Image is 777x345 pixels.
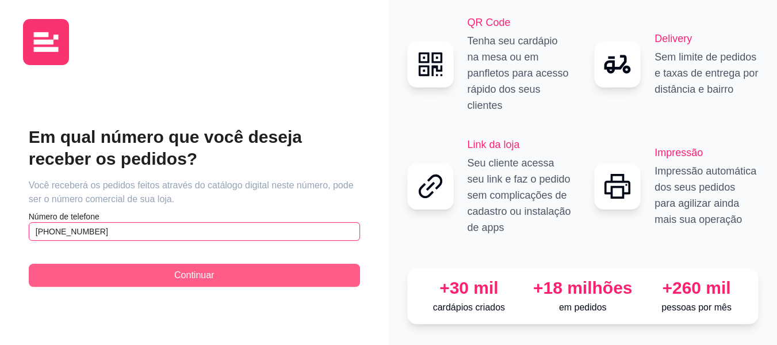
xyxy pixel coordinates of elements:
[654,31,759,47] h2: Delivery
[468,33,572,113] p: Tenha seu cardápio na mesa ou em panfletos para acesso rápido dos seus clientes
[644,301,749,314] p: pessoas por mês
[644,278,749,298] div: +260 mil
[29,179,360,206] article: Você receberá os pedidos feitos através do catálogo digital neste número, pode ser o número comer...
[654,163,759,228] p: Impressão automática dos seus pedidos para agilizar ainda mais sua operação
[23,19,69,65] img: logo
[417,301,522,314] p: cardápios criados
[468,155,572,236] p: Seu cliente acessa seu link e faz o pedido sem complicações de cadastro ou instalação de apps
[174,268,214,282] span: Continuar
[654,145,759,161] h2: Impressão
[29,126,360,170] h2: Em qual número que você deseja receber os pedidos?
[530,301,635,314] p: em pedidos
[29,264,360,287] button: Continuar
[530,278,635,298] div: +18 milhões
[29,211,360,222] article: Número de telefone
[654,49,759,97] p: Sem limite de pedidos e taxas de entrega por distância e bairro
[468,137,572,153] h2: Link da loja
[468,14,572,31] h2: QR Code
[417,278,522,298] div: +30 mil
